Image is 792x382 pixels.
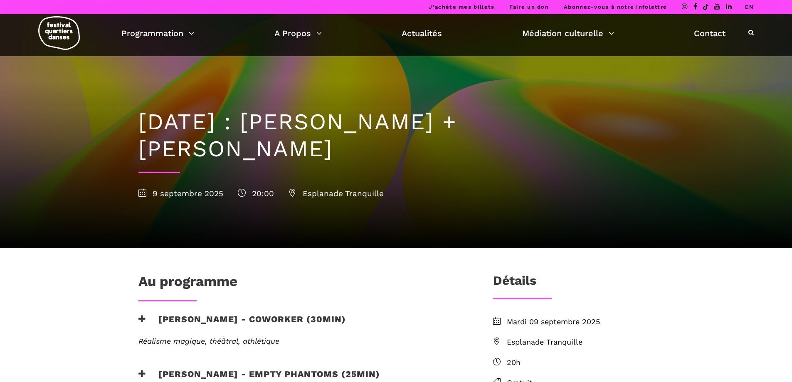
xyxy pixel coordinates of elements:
span: 9 septembre 2025 [138,189,223,198]
span: Mardi 09 septembre 2025 [507,316,654,328]
a: Médiation culturelle [522,26,614,40]
a: A Propos [274,26,322,40]
a: Contact [694,26,725,40]
span: Esplanade Tranquille [289,189,384,198]
h3: Détails [493,273,536,294]
img: logo-fqd-med [38,16,80,50]
em: Réalisme magique, théâtral, athlétique [138,337,279,345]
a: Actualités [402,26,442,40]
span: 20:00 [238,189,274,198]
a: Programmation [121,26,194,40]
a: J’achète mes billets [429,4,494,10]
span: 20h [507,357,654,369]
h3: [PERSON_NAME] - coworker (30min) [138,314,346,335]
a: Abonnez-vous à notre infolettre [564,4,667,10]
span: Esplanade Tranquille [507,336,654,348]
h1: Au programme [138,273,237,294]
a: Faire un don [509,4,549,10]
h1: [DATE] : [PERSON_NAME] + [PERSON_NAME] [138,108,654,163]
a: EN [745,4,754,10]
